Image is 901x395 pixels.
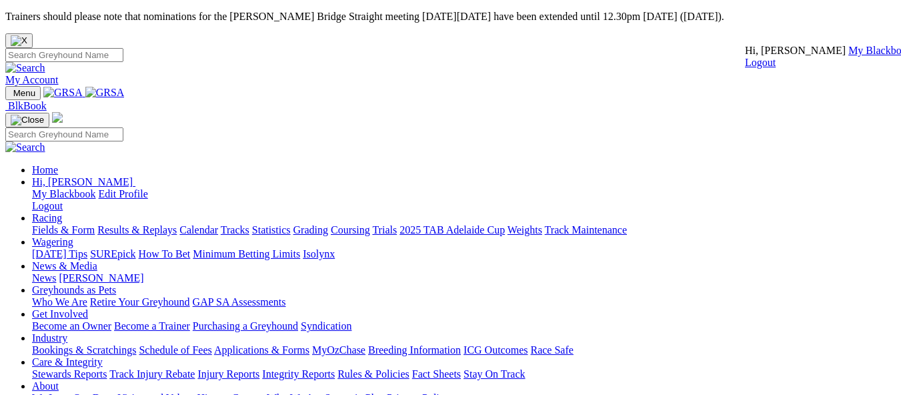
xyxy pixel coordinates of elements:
a: BlkBook [5,100,47,111]
a: My Blackbook [32,188,96,200]
a: Become an Owner [32,320,111,332]
span: Hi, [PERSON_NAME] [745,45,846,56]
input: Search [5,127,123,141]
a: Fact Sheets [412,368,461,380]
a: Get Involved [32,308,88,320]
a: Fields & Form [32,224,95,236]
a: SUREpick [90,248,135,260]
a: Hi, [PERSON_NAME] [32,176,135,187]
img: Search [5,62,45,74]
span: BlkBook [8,100,47,111]
a: Tracks [221,224,249,236]
a: Home [32,164,58,175]
button: Close [5,33,33,48]
input: Search [5,48,123,62]
a: Injury Reports [197,368,259,380]
a: Breeding Information [368,344,461,356]
a: Logout [745,57,776,68]
div: Get Involved [32,320,896,332]
a: Schedule of Fees [139,344,211,356]
a: About [32,380,59,392]
div: Greyhounds as Pets [32,296,896,308]
a: Purchasing a Greyhound [193,320,298,332]
a: Syndication [301,320,351,332]
a: Racing [32,212,62,224]
a: Bookings & Scratchings [32,344,136,356]
img: GRSA [85,87,125,99]
a: Greyhounds as Pets [32,284,116,296]
a: [PERSON_NAME] [59,272,143,284]
span: Hi, [PERSON_NAME] [32,176,133,187]
p: Trainers should please note that nominations for the [PERSON_NAME] Bridge Straight meeting [DATE]... [5,11,896,23]
div: Racing [32,224,896,236]
div: Care & Integrity [32,368,896,380]
a: Coursing [331,224,370,236]
a: News [32,272,56,284]
a: Applications & Forms [214,344,309,356]
a: Statistics [252,224,291,236]
a: GAP SA Assessments [193,296,286,308]
a: Edit Profile [99,188,148,200]
div: Industry [32,344,896,356]
a: Stay On Track [464,368,525,380]
div: News & Media [32,272,896,284]
button: Toggle navigation [5,86,41,100]
a: MyOzChase [312,344,365,356]
img: X [11,35,27,46]
a: Grading [293,224,328,236]
a: Minimum Betting Limits [193,248,300,260]
a: Retire Your Greyhound [90,296,190,308]
a: Race Safe [530,344,573,356]
a: Rules & Policies [337,368,409,380]
img: logo-grsa-white.png [52,112,63,123]
a: Become a Trainer [114,320,190,332]
a: Calendar [179,224,218,236]
a: [DATE] Tips [32,248,87,260]
a: How To Bet [139,248,191,260]
a: Track Maintenance [545,224,627,236]
a: Care & Integrity [32,356,103,368]
div: Hi, [PERSON_NAME] [32,188,896,212]
a: Trials [372,224,397,236]
a: Logout [32,200,63,212]
button: Toggle navigation [5,113,49,127]
div: Wagering [32,248,896,260]
img: Search [5,141,45,153]
a: Results & Replays [97,224,177,236]
span: Menu [13,88,35,98]
a: Isolynx [303,248,335,260]
a: Integrity Reports [262,368,335,380]
a: News & Media [32,260,97,272]
a: My Account [5,74,59,85]
a: ICG Outcomes [464,344,528,356]
a: Who We Are [32,296,87,308]
a: Industry [32,332,67,344]
a: 2025 TAB Adelaide Cup [399,224,505,236]
a: Stewards Reports [32,368,107,380]
a: Wagering [32,236,73,248]
img: Close [11,115,44,125]
a: Weights [508,224,542,236]
img: GRSA [43,87,83,99]
a: Track Injury Rebate [109,368,195,380]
